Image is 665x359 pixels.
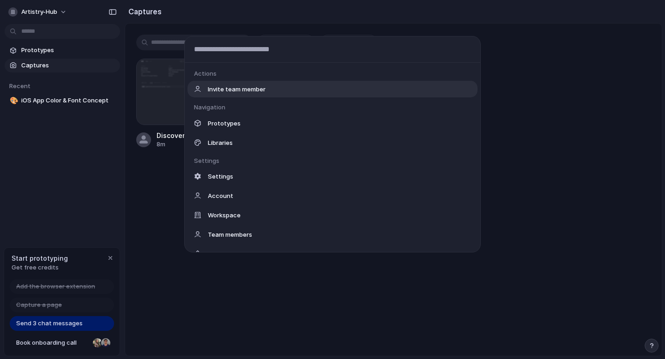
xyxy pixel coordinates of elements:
span: Account [208,191,233,200]
span: Invite team member [208,84,266,94]
span: Workspace [208,210,241,220]
span: Prototypes [208,119,241,128]
span: Team members [208,230,252,239]
div: Actions [194,69,480,78]
div: Navigation [194,103,480,112]
span: Settings [208,172,233,181]
div: Settings [194,156,480,166]
span: Integrations [208,249,244,258]
span: Libraries [208,138,233,147]
div: Suggestions [185,63,480,252]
